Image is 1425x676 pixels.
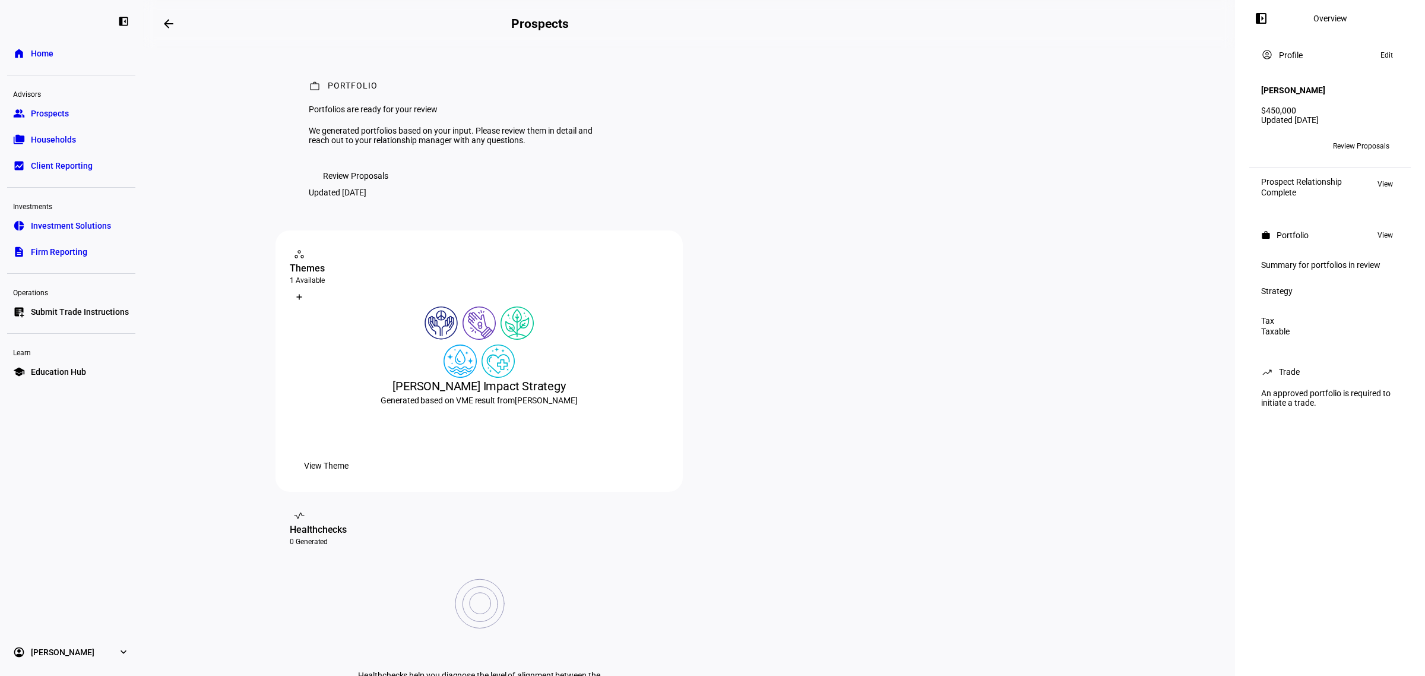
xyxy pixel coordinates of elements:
eth-mat-symbol: left_panel_close [118,15,129,27]
h2: Prospects [511,17,568,31]
div: We generated portfolios based on your input. Please review them in detail and reach out to your r... [309,126,601,145]
div: 1 Available [290,276,669,285]
div: 0 Generated [290,537,669,547]
div: Investments [7,197,135,214]
button: View Theme [290,454,363,478]
eth-mat-symbol: school [13,366,25,378]
div: Advisors [7,85,135,102]
mat-icon: vital_signs [293,510,305,522]
div: Trade [1279,367,1300,377]
div: Tax [1261,316,1399,326]
mat-icon: work [309,80,321,92]
div: Taxable [1261,327,1399,336]
span: View [1377,228,1393,242]
div: Portfolios are ready for your review [309,105,601,114]
img: poverty.colored.svg [463,307,496,340]
eth-mat-symbol: folder_copy [13,134,25,146]
mat-icon: trending_up [1261,366,1273,378]
eth-mat-symbol: list_alt_add [13,306,25,318]
eth-mat-symbol: expand_more [118,646,129,658]
div: Profile [1279,50,1303,60]
img: healthWellness.colored.svg [482,345,515,378]
div: Updated [DATE] [1261,115,1399,125]
div: [PERSON_NAME] Impact Strategy [290,378,669,394]
div: Portfolio [1277,230,1309,240]
div: An approved portfolio is required to initiate a trade. [1254,384,1406,412]
div: Prospect Relationship [1261,177,1342,187]
span: Client Reporting [31,160,93,172]
span: ZT [1284,142,1293,150]
a: homeHome [7,42,135,65]
mat-icon: workspaces [293,248,305,260]
button: Edit [1375,48,1399,62]
span: Prospects [31,108,69,119]
eth-mat-symbol: pie_chart [13,220,25,232]
eth-mat-symbol: bid_landscape [13,160,25,172]
div: Complete [1261,188,1342,197]
span: Edit [1380,48,1393,62]
span: Submit Trade Instructions [31,306,129,318]
eth-panel-overview-card-header: Profile [1261,48,1399,62]
div: Updated [DATE] [309,188,366,197]
button: Review Proposals [309,164,403,188]
mat-icon: left_panel_open [1254,11,1268,26]
span: Education Hub [31,366,86,378]
span: Firm Reporting [31,246,87,258]
div: Themes [290,261,669,276]
a: groupProspects [7,102,135,125]
div: Operations [7,283,135,300]
mat-icon: work [1261,230,1271,240]
span: Review Proposals [323,164,388,188]
a: bid_landscapeClient Reporting [7,154,135,178]
a: descriptionFirm Reporting [7,240,135,264]
button: View [1372,228,1399,242]
h4: [PERSON_NAME] [1261,86,1325,95]
eth-panel-overview-card-header: Portfolio [1261,228,1399,242]
eth-mat-symbol: description [13,246,25,258]
img: cleanWater.colored.svg [444,345,477,378]
eth-panel-overview-card-header: Trade [1261,365,1399,379]
button: View [1372,177,1399,191]
div: Overview [1313,14,1347,23]
a: pie_chartInvestment Solutions [7,214,135,238]
div: Learn [7,343,135,360]
mat-icon: arrow_backwards [161,17,176,31]
span: Households [31,134,76,146]
span: [PERSON_NAME] [31,646,94,658]
div: $450,000 [1261,106,1399,115]
a: folder_copyHouseholds [7,128,135,151]
div: Summary for portfolios in review [1261,260,1399,270]
div: Strategy [1261,286,1399,296]
div: Portfolio [328,81,378,93]
img: climateChange.colored.svg [501,307,534,340]
img: humanRights.colored.svg [425,307,458,340]
span: DT [1266,142,1275,150]
button: Review Proposals [1323,137,1399,156]
div: Generated based on VME result from [290,394,669,406]
span: View [1377,177,1393,191]
span: Review Proposals [1333,137,1389,156]
span: [PERSON_NAME] [515,396,578,405]
span: Home [31,48,53,59]
eth-mat-symbol: account_circle [13,646,25,658]
eth-mat-symbol: home [13,48,25,59]
span: Investment Solutions [31,220,111,232]
mat-icon: account_circle [1261,49,1273,61]
div: Healthchecks [290,523,669,537]
eth-mat-symbol: group [13,108,25,119]
span: View Theme [304,454,349,478]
